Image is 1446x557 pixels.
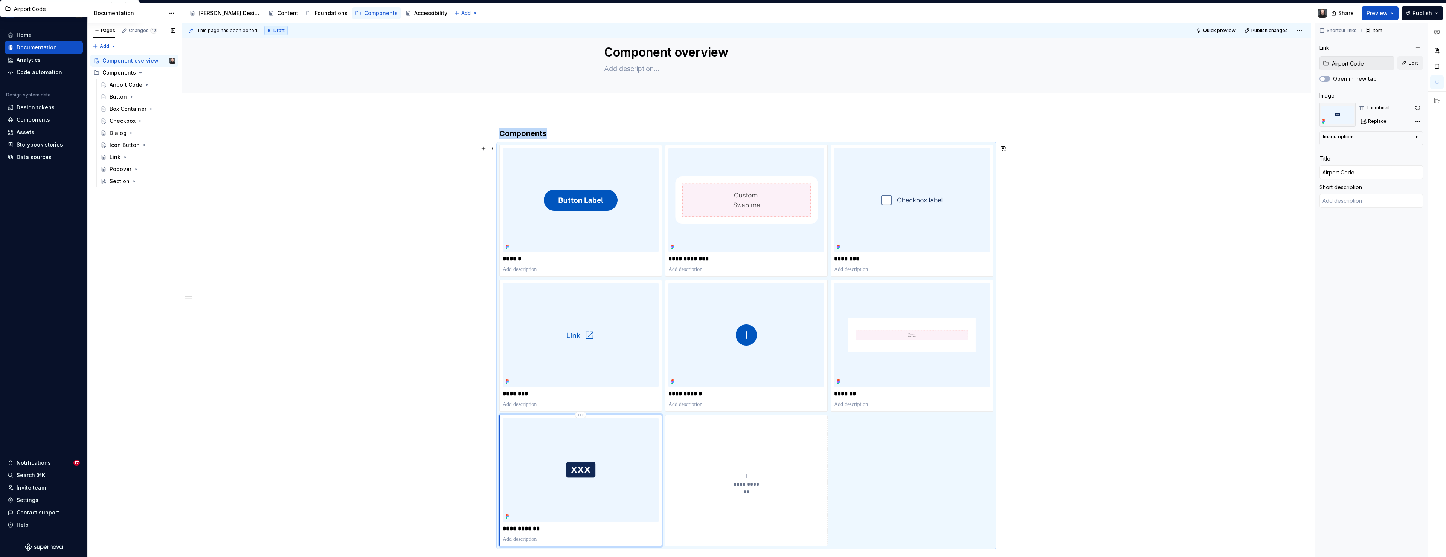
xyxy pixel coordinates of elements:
a: Settings [5,494,83,506]
a: Data sources [5,151,83,163]
div: Code automation [17,69,62,76]
span: This page has been edited. [197,28,258,34]
div: Popover [110,165,131,173]
a: Airport Code [98,79,178,91]
div: Search ⌘K [17,471,45,479]
a: Documentation [5,41,83,54]
button: Publish [1402,6,1443,20]
div: Page tree [90,55,178,187]
input: Add title [1319,165,1423,179]
a: Component overviewTeunis Vorsteveld [90,55,178,67]
span: 17 [73,460,80,466]
div: Storybook stories [17,141,63,148]
span: Edit [1408,59,1418,67]
img: 569927af-905a-4420-a04b-16984ade85ae.png [503,283,659,387]
span: Share [1338,9,1354,17]
a: Link [98,151,178,163]
button: Contact support [5,507,83,519]
svg: Supernova Logo [25,543,63,551]
span: Replace [1368,118,1387,124]
button: Replace [1359,116,1390,127]
div: Help [17,521,29,529]
button: Add [452,8,480,18]
div: Changes [129,28,157,34]
div: Notifications [17,459,51,467]
div: Design system data [6,92,50,98]
button: Shortcut links [1317,25,1360,36]
div: Foundations [315,9,348,17]
h3: Components [499,128,993,139]
a: Section [98,175,178,187]
img: 6f31bc4b-1f84-48d2-9a43-a4973dbc70ff.png [668,148,824,252]
button: Quick preview [1194,25,1239,36]
img: 6b0ee0dc-22af-486e-98e6-889c3d1589da.png [503,418,659,522]
a: Accessibility [402,7,450,19]
textarea: Component overview [602,43,887,61]
a: Content [265,7,301,19]
button: Search ⌘K [5,469,83,481]
span: Add [461,10,471,16]
span: Draft [273,28,285,34]
div: Component overview [102,57,159,64]
div: Title [1319,155,1330,162]
a: Analytics [5,54,83,66]
button: Edit [1397,56,1423,70]
a: Button [98,91,178,103]
span: Publish [1412,9,1432,17]
div: Thumbnail [1366,105,1390,111]
div: Settings [17,496,38,504]
span: 12 [150,28,157,34]
div: Checkbox [110,117,136,125]
img: 511e65ab-b3e8-4b10-a79e-a17b6c4f64a2.png [503,148,659,252]
label: Open in new tab [1333,75,1377,83]
div: Components [364,9,398,17]
div: Data sources [17,153,52,161]
div: Content [277,9,298,17]
a: Box Container [98,103,178,115]
span: Publish changes [1251,28,1288,34]
div: Image options [1323,134,1355,140]
button: Add [90,41,119,52]
img: 6b0ee0dc-22af-486e-98e6-889c3d1589da.png [1319,103,1356,127]
img: Teunis Vorsteveld [169,58,175,64]
img: 95c2d5ab-2e49-4b2e-8a96-4a3e65a9ccd2.png [834,283,990,387]
div: Button [110,93,127,101]
div: Box Container [110,105,146,113]
button: Help [5,519,83,531]
span: Preview [1367,9,1388,17]
a: Dialog [98,127,178,139]
img: 759b4ae8-2816-4a18-8229-ddddab79e5e6.png [668,283,824,387]
a: Storybook stories [5,139,83,151]
div: Documentation [94,9,165,17]
a: Checkbox [98,115,178,127]
div: Home [17,31,32,39]
div: Contact support [17,509,59,516]
a: Components [352,7,401,19]
div: Icon Button [110,141,140,149]
div: Link [110,153,120,161]
div: Design tokens [17,104,55,111]
div: Link [1319,44,1329,52]
div: Assets [17,129,34,136]
a: Icon Button [98,139,178,151]
span: Shortcut links [1327,28,1357,34]
div: Components [90,67,178,79]
div: Components [102,69,136,77]
a: Code automation [5,66,83,78]
div: Analytics [17,56,41,64]
a: Assets [5,126,83,138]
div: Pages [93,28,115,34]
a: Foundations [303,7,351,19]
a: Home [5,29,83,41]
a: Invite team [5,482,83,494]
div: Components [17,116,50,124]
span: Add [100,43,109,49]
button: Image options [1323,134,1420,143]
div: Documentation [17,44,57,51]
div: Page tree [186,6,450,21]
a: Popover [98,163,178,175]
img: Teunis Vorsteveld [1318,9,1327,18]
button: Preview [1362,6,1399,20]
div: Airport Code [110,81,142,89]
